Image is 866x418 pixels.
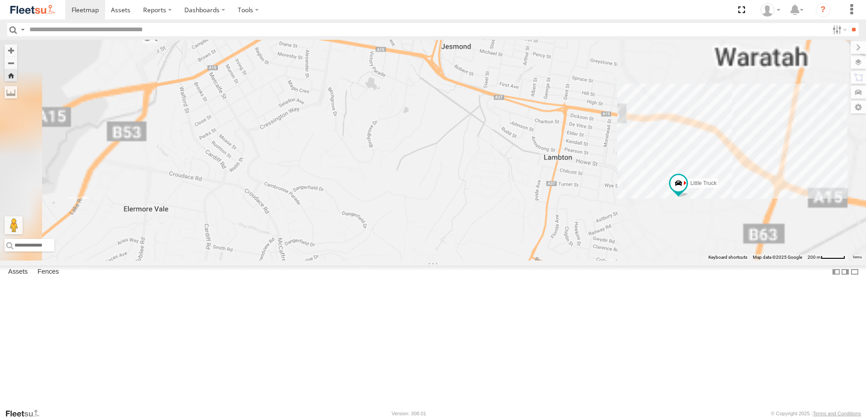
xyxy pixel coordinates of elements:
[829,23,848,36] label: Search Filter Options
[816,3,830,17] i: ?
[33,266,63,278] label: Fences
[832,266,841,279] label: Dock Summary Table to the Left
[841,266,850,279] label: Dock Summary Table to the Right
[5,216,23,234] button: Drag Pegman onto the map to open Street View
[771,411,861,416] div: © Copyright 2025 -
[5,69,17,81] button: Zoom Home
[753,255,802,260] span: Map data ©2025 Google
[19,23,26,36] label: Search Query
[4,266,32,278] label: Assets
[850,266,859,279] label: Hide Summary Table
[5,86,17,99] label: Measure
[5,409,47,418] a: Visit our Website
[708,254,747,261] button: Keyboard shortcuts
[5,44,17,57] button: Zoom in
[5,57,17,69] button: Zoom out
[852,256,862,259] a: Terms (opens in new tab)
[808,255,821,260] span: 200 m
[813,411,861,416] a: Terms and Conditions
[851,101,866,114] label: Map Settings
[757,3,784,17] div: Brodie Roesler
[9,4,56,16] img: fleetsu-logo-horizontal.svg
[392,411,426,416] div: Version: 308.01
[805,254,848,261] button: Map Scale: 200 m per 50 pixels
[690,180,717,186] span: Little Truck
